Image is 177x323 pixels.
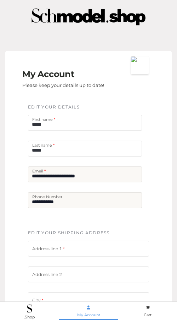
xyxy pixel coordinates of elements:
[28,230,110,236] label: EDIT YOUR SHIPPING ADDRESS
[28,104,80,111] label: EDIT YOUR DETAILS
[144,312,152,317] span: Cart
[24,315,35,319] span: .Shop
[22,80,104,91] p: Please keep your details up to date!
[59,304,118,319] a: My Account
[22,69,104,80] h2: My Account
[77,312,100,317] span: My Account
[118,304,177,319] a: Cart
[27,304,32,313] img: .Shop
